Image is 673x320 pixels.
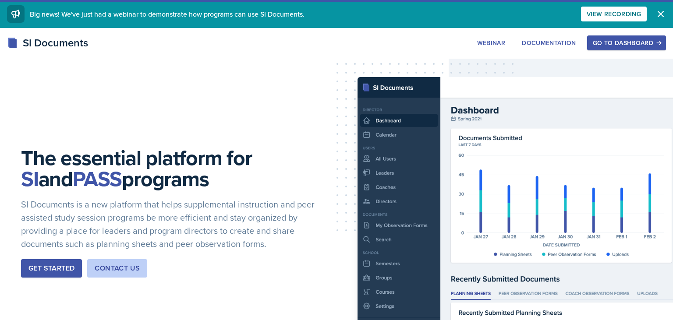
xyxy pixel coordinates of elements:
[95,263,140,274] div: Contact Us
[522,39,576,46] div: Documentation
[593,39,660,46] div: Go to Dashboard
[87,259,147,278] button: Contact Us
[516,35,582,50] button: Documentation
[28,263,74,274] div: Get Started
[581,7,647,21] button: View Recording
[587,35,666,50] button: Go to Dashboard
[587,11,641,18] div: View Recording
[477,39,505,46] div: Webinar
[7,35,88,51] div: SI Documents
[21,259,82,278] button: Get Started
[30,9,305,19] span: Big news! We've just had a webinar to demonstrate how programs can use SI Documents.
[471,35,511,50] button: Webinar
